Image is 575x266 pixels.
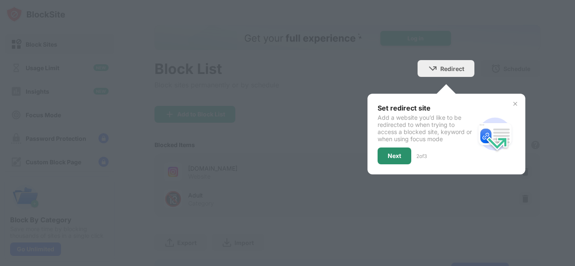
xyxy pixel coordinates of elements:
[512,100,519,107] img: x-button.svg
[440,65,464,72] div: Redirect
[475,114,515,154] img: redirect.svg
[378,104,475,112] div: Set redirect site
[378,114,475,142] div: Add a website you’d like to be redirected to when trying to access a blocked site, keyword or whe...
[388,153,401,159] div: Next
[416,153,427,159] div: 2 of 3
